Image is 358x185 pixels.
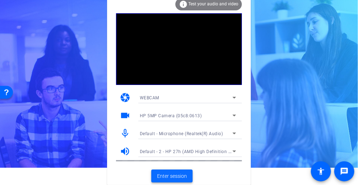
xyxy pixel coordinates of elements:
span: WEBCAM [140,95,159,100]
span: Enter session [157,172,187,180]
mat-icon: camera [120,92,130,103]
mat-icon: message [340,167,349,176]
span: HP 5MP Camera (05c8:0613) [140,113,202,118]
mat-icon: videocam [120,110,130,121]
span: Test your audio and video [188,1,238,6]
mat-icon: accessibility [317,167,325,176]
mat-icon: volume_up [120,146,130,157]
button: Enter session [151,170,193,182]
span: Default - Microphone (Realtek(R) Audio) [140,131,223,136]
span: Default - 2 - HP 27h (AMD High Definition Audio Device) [140,148,257,154]
mat-icon: mic_none [120,128,130,139]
